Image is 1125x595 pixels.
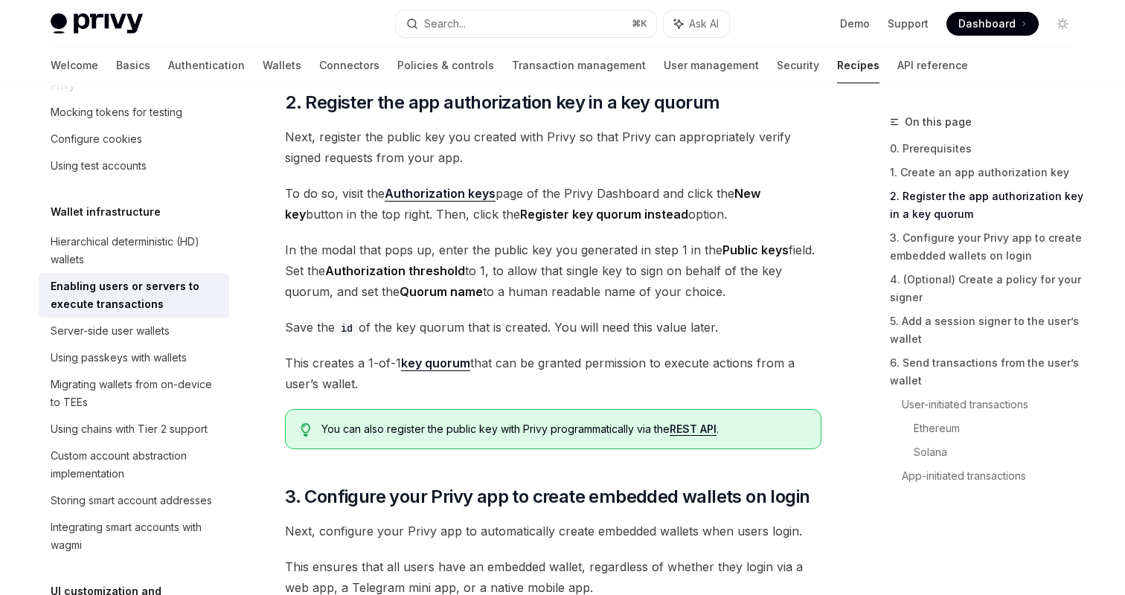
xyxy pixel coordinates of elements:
a: REST API [670,422,717,436]
a: Custom account abstraction implementation [39,443,229,487]
a: Demo [840,16,870,31]
a: 5. Add a session signer to the user’s wallet [890,309,1086,351]
a: Authentication [168,48,245,83]
button: Search...⌘K [396,10,656,37]
div: Mocking tokens for testing [51,103,182,121]
a: Storing smart account addresses [39,487,229,514]
div: Using test accounts [51,157,147,175]
span: You can also register the public key with Privy programmatically via the . [321,422,806,437]
strong: Quorum name [400,284,483,299]
a: Migrating wallets from on-device to TEEs [39,371,229,416]
div: Using passkeys with wallets [51,349,187,367]
a: Connectors [319,48,379,83]
a: 3. Configure your Privy app to create embedded wallets on login [890,226,1086,268]
div: Migrating wallets from on-device to TEEs [51,376,220,411]
span: In the modal that pops up, enter the public key you generated in step 1 in the field. Set the to ... [285,239,821,302]
div: Custom account abstraction implementation [51,447,220,483]
a: User management [664,48,759,83]
img: light logo [51,13,143,34]
div: Server-side user wallets [51,322,170,340]
div: Configure cookies [51,130,142,148]
a: Using passkeys with wallets [39,344,229,371]
a: Ethereum [914,416,1086,440]
span: On this page [905,113,972,131]
div: Search... [424,15,466,33]
div: Storing smart account addresses [51,492,212,509]
a: Support [888,16,929,31]
span: Save the of the key quorum that is created. You will need this value later. [285,317,821,338]
a: Authorization keys [385,186,496,202]
a: Mocking tokens for testing [39,99,229,126]
a: Hierarchical deterministic (HD) wallets [39,228,229,273]
a: 2. Register the app authorization key in a key quorum [890,184,1086,226]
a: Transaction management [512,48,646,83]
button: Ask AI [664,10,729,37]
a: 6. Send transactions from the user’s wallet [890,351,1086,393]
span: Next, configure your Privy app to automatically create embedded wallets when users login. [285,521,821,541]
button: Toggle dark mode [1051,12,1074,36]
strong: Register key quorum instead [520,207,688,222]
span: Ask AI [689,16,719,31]
code: id [335,320,359,336]
a: Using chains with Tier 2 support [39,416,229,443]
div: Hierarchical deterministic (HD) wallets [51,233,220,268]
span: Next, register the public key you created with Privy so that Privy can appropriately verify signe... [285,126,821,168]
a: key quorum [401,356,470,371]
a: Basics [116,48,150,83]
a: Enabling users or servers to execute transactions [39,273,229,318]
a: 1. Create an app authorization key [890,161,1086,184]
a: Server-side user wallets [39,318,229,344]
a: Recipes [837,48,879,83]
div: Integrating smart accounts with wagmi [51,518,220,554]
span: To do so, visit the page of the Privy Dashboard and click the button in the top right. Then, clic... [285,183,821,225]
div: Using chains with Tier 2 support [51,420,208,438]
a: User-initiated transactions [902,393,1086,416]
div: Enabling users or servers to execute transactions [51,277,220,313]
a: Using test accounts [39,152,229,179]
strong: Authorization threshold [325,263,465,278]
a: Configure cookies [39,126,229,152]
a: Dashboard [946,12,1039,36]
a: Welcome [51,48,98,83]
a: Security [777,48,819,83]
a: 0. Prerequisites [890,137,1086,161]
a: Wallets [263,48,301,83]
a: Policies & controls [397,48,494,83]
strong: Public keys [722,242,789,257]
span: ⌘ K [632,18,647,30]
a: App-initiated transactions [902,464,1086,488]
svg: Tip [301,423,311,437]
span: This creates a 1-of-1 that can be granted permission to execute actions from a user’s wallet. [285,353,821,394]
a: Solana [914,440,1086,464]
a: API reference [897,48,968,83]
span: 2. Register the app authorization key in a key quorum [285,91,719,115]
h5: Wallet infrastructure [51,203,161,221]
strong: Authorization keys [385,186,496,201]
span: Dashboard [958,16,1016,31]
a: Integrating smart accounts with wagmi [39,514,229,559]
a: 4. (Optional) Create a policy for your signer [890,268,1086,309]
span: 3. Configure your Privy app to create embedded wallets on login [285,485,810,509]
